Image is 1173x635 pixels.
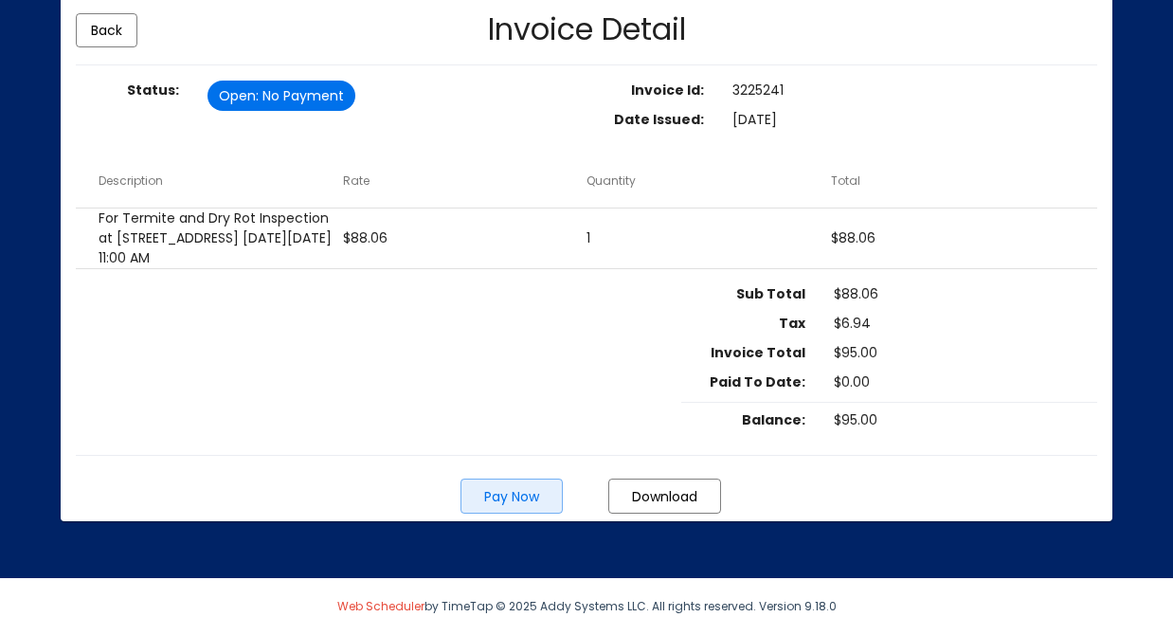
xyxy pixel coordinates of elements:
dd: $88.06 [820,284,1097,306]
span: $88.06 [343,228,388,248]
span: $88.06 [831,228,875,248]
button: Change sorting for quantity [586,172,636,190]
strong: Balance: [742,410,805,429]
span: : No Payment [256,86,344,106]
dd: $95.00 [820,343,1097,365]
span: 3225241 [732,81,784,100]
button: Pay Invoice [460,479,563,514]
strong: Sub Total [736,284,805,303]
h2: Invoice Detail [488,14,686,45]
strong: Invoice Total [711,343,805,362]
dd: $6.94 [820,314,1097,336]
dd: $95.00 [820,410,1097,432]
dd: [DATE] [718,110,1112,132]
span: Pay Now [484,487,539,506]
button: Change sorting for description [99,172,163,190]
div: by TimeTap © 2025 Addy Systems LLC. All rights reserved. Version 9.18.0 [46,578,1127,635]
strong: Status: [127,81,179,100]
button: Change sorting for rate [343,172,370,190]
button: Go Back [76,13,137,47]
dd: $0.00 [820,372,1097,394]
mat-chip: Open [208,81,355,111]
span: Back [91,21,122,40]
span: Download [632,487,697,506]
a: Web Scheduler [337,598,424,614]
button: Print Invoice [608,479,721,514]
span: 1 [586,228,590,248]
strong: Tax [779,314,805,333]
button: Change sorting for netAmount [831,172,860,190]
span: For Termite and Dry Rot Inspection at [STREET_ADDRESS] [DATE][DATE] 11:00 AM [99,209,343,268]
strong: Date Issued: [614,110,704,129]
strong: Invoice Id: [631,81,704,100]
strong: Paid To Date: [710,372,805,391]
